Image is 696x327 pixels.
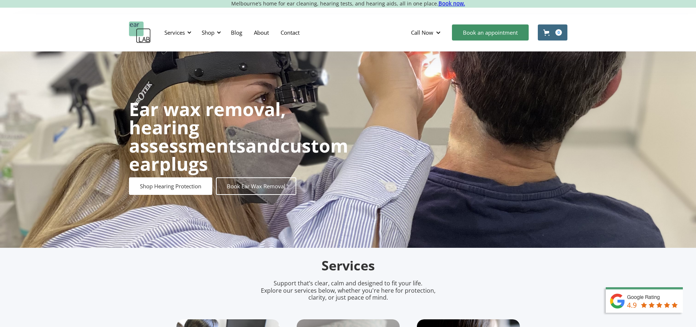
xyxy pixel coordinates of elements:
strong: Ear wax removal, hearing assessments [129,97,286,158]
a: Shop Hearing Protection [129,177,212,195]
a: Contact [275,22,305,43]
h1: and [129,100,348,173]
div: Services [160,22,194,43]
div: Shop [202,29,214,36]
div: Shop [197,22,223,43]
a: Blog [225,22,248,43]
h2: Services [176,257,520,274]
a: Book an appointment [452,24,529,41]
div: Call Now [405,22,448,43]
div: 0 [555,29,562,36]
a: Book Ear Wax Removal [216,177,296,195]
div: Services [164,29,185,36]
p: Support that’s clear, calm and designed to fit your life. Explore our services below, whether you... [251,280,445,301]
a: Open cart [538,24,567,41]
div: Call Now [411,29,433,36]
a: About [248,22,275,43]
strong: custom earplugs [129,133,348,176]
a: home [129,22,151,43]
